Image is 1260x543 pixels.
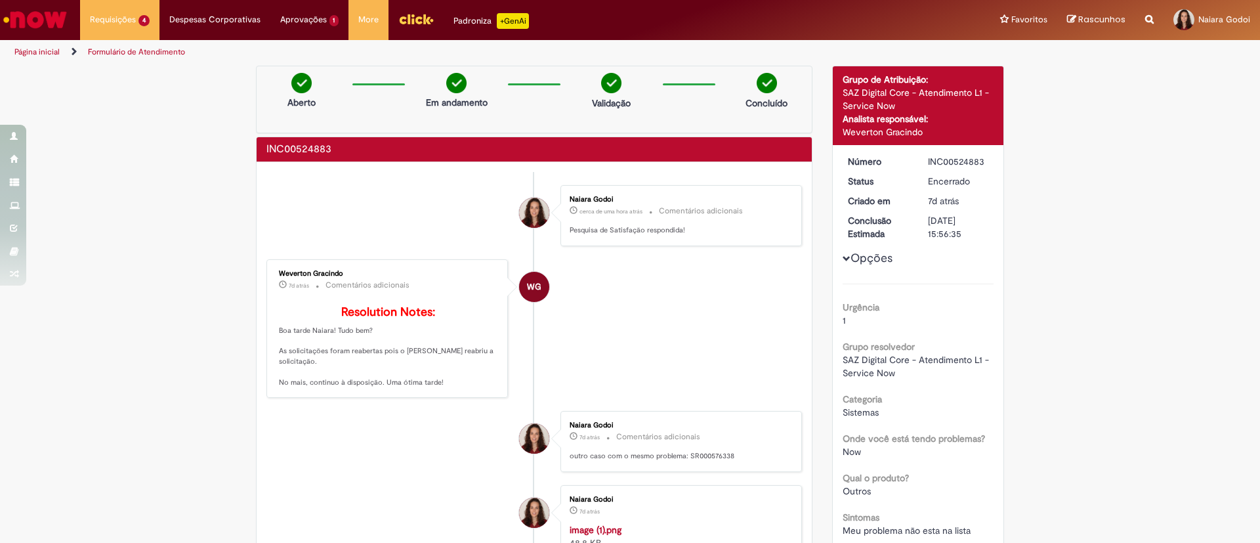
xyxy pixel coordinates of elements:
span: Naiara Godoi [1198,14,1250,25]
time: 23/09/2025 15:57:25 [579,433,600,441]
span: Rascunhos [1078,13,1125,26]
h2: INC00524883 Histórico de tíquete [266,144,331,156]
span: Meu problema não esta na lista [843,525,971,536]
span: 4 [138,15,150,26]
div: Weverton Gracindo [843,125,994,139]
dt: Número [838,155,919,168]
dt: Status [838,175,919,188]
div: INC00524883 [928,155,989,168]
p: Em andamento [426,96,488,109]
a: Formulário de Atendimento [88,47,185,57]
span: Favoritos [1011,13,1047,26]
span: Aprovações [280,13,327,26]
p: Validação [592,97,631,110]
span: 7d atrás [579,433,600,441]
div: Weverton Gracindo [279,270,497,278]
b: Onde você está tendo problemas? [843,433,985,445]
img: ServiceNow [1,7,69,33]
span: 7d atrás [289,282,309,290]
a: image (1).png [570,524,621,536]
span: 1 [843,315,846,326]
a: Rascunhos [1067,14,1125,26]
ul: Trilhas de página [10,40,830,64]
p: Concluído [745,97,787,110]
div: Grupo de Atribuição: [843,73,994,86]
img: click_logo_yellow_360x200.png [398,9,434,29]
time: 23/09/2025 17:02:13 [289,282,309,290]
a: Página inicial [14,47,60,57]
div: Weverton Gracindo [519,272,549,302]
small: Comentários adicionais [616,431,700,443]
p: Aberto [287,96,316,109]
div: Naiara Godoi [519,198,549,228]
div: Naiara Godoi [519,424,549,454]
p: Boa tarde Naiara! Tudo bem? As solicitações foram reabertas pois o [PERSON_NAME] reabriu a solici... [279,306,497,387]
img: check-circle-green.png [446,73,467,93]
span: 7d atrás [579,508,600,515]
span: More [358,13,379,26]
b: Sintomas [843,511,879,523]
div: Naiara Godoi [570,496,788,504]
time: 23/09/2025 13:58:44 [579,508,600,515]
div: [DATE] 15:56:35 [928,214,989,240]
div: Analista responsável: [843,112,994,125]
small: Comentários adicionais [659,206,743,217]
p: Pesquisa de Satisfação respondida! [570,225,788,236]
b: Grupo resolvedor [843,341,915,353]
span: Now [843,446,861,458]
div: Naiara Godoi [519,498,549,528]
span: Sistemas [843,406,879,418]
b: Urgência [843,301,879,313]
span: 7d atrás [928,195,959,207]
div: Naiara Godoi [570,196,788,204]
b: Qual o produto? [843,472,909,484]
span: Outros [843,485,871,497]
img: check-circle-green.png [757,73,777,93]
span: SAZ Digital Core - Atendimento L1 - Service Now [843,354,992,379]
p: outro caso com o mesmo problema: SR000576338 [570,451,788,462]
dt: Conclusão Estimada [838,214,919,240]
img: check-circle-green.png [291,73,312,93]
b: Categoria [843,393,882,405]
dt: Criado em [838,194,919,207]
div: Naiara Godoi [570,422,788,429]
span: 1 [329,15,339,26]
time: 30/09/2025 09:43:49 [579,207,642,215]
span: cerca de uma hora atrás [579,207,642,215]
div: Padroniza [453,13,529,29]
div: SAZ Digital Core - Atendimento L1 - Service Now [843,86,994,112]
div: 23/09/2025 13:58:48 [928,194,989,207]
span: Requisições [90,13,136,26]
div: Encerrado [928,175,989,188]
span: WG [527,271,541,303]
p: +GenAi [497,13,529,29]
small: Comentários adicionais [325,280,409,291]
img: check-circle-green.png [601,73,621,93]
time: 23/09/2025 13:58:48 [928,195,959,207]
span: Despesas Corporativas [169,13,261,26]
b: Resolution Notes: [341,305,435,320]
